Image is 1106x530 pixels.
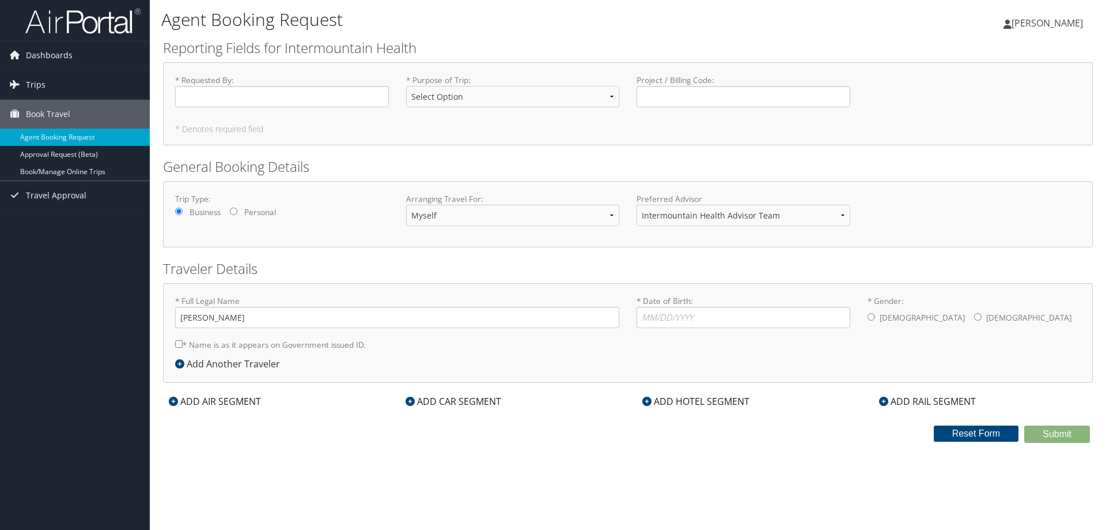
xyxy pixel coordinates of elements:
a: [PERSON_NAME] [1003,6,1094,40]
h1: Agent Booking Request [161,7,783,32]
label: * Purpose of Trip : [406,74,620,116]
h2: Reporting Fields for Intermountain Health [163,38,1093,58]
label: Trip Type: [175,193,389,205]
input: * Full Legal Name [175,307,619,328]
div: ADD AIR SEGMENT [163,394,267,408]
div: ADD RAIL SEGMENT [873,394,982,408]
button: Reset Form [934,426,1019,442]
span: Travel Approval [26,181,86,210]
input: * Date of Birth: [637,307,850,328]
label: * Requested By : [175,74,389,107]
select: * Purpose of Trip: [406,86,620,107]
span: Trips [26,70,46,99]
input: * Gender:[DEMOGRAPHIC_DATA][DEMOGRAPHIC_DATA] [974,313,982,321]
span: [PERSON_NAME] [1012,17,1083,29]
input: * Requested By: [175,86,389,107]
label: * Gender: [868,295,1081,330]
label: Preferred Advisor [637,193,850,205]
input: * Gender:[DEMOGRAPHIC_DATA][DEMOGRAPHIC_DATA] [868,313,875,321]
h2: General Booking Details [163,157,1093,176]
div: Add Another Traveler [175,357,286,371]
label: [DEMOGRAPHIC_DATA] [986,307,1071,329]
label: Project / Billing Code : [637,74,850,107]
button: Submit [1024,426,1090,443]
span: Book Travel [26,100,70,129]
input: * Name is as it appears on Government issued ID. [175,340,183,348]
label: * Full Legal Name [175,295,619,328]
label: * Date of Birth: [637,295,850,328]
label: [DEMOGRAPHIC_DATA] [880,307,965,329]
span: Dashboards [26,41,73,70]
label: Personal [244,206,276,218]
label: Arranging Travel For: [406,193,620,205]
div: ADD CAR SEGMENT [400,394,507,408]
label: Business [190,206,221,218]
label: * Name is as it appears on Government issued ID. [175,334,366,355]
h2: Traveler Details [163,259,1093,279]
h5: * Denotes required field [175,125,1081,133]
input: Project / Billing Code: [637,86,850,107]
div: ADD HOTEL SEGMENT [637,394,755,408]
img: airportal-logo.png [25,7,141,35]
